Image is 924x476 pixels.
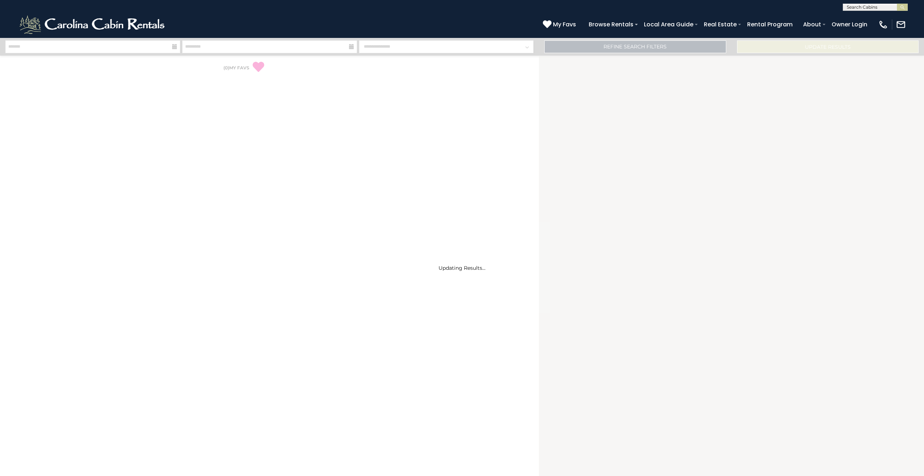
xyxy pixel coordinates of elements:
a: Browse Rentals [585,18,637,31]
a: About [799,18,825,31]
span: My Favs [553,20,576,29]
a: Owner Login [828,18,871,31]
img: phone-regular-white.png [878,20,888,30]
a: Local Area Guide [640,18,697,31]
a: My Favs [543,20,578,29]
a: Real Estate [700,18,740,31]
img: White-1-2.png [18,14,168,35]
img: mail-regular-white.png [896,20,906,30]
a: Rental Program [744,18,796,31]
